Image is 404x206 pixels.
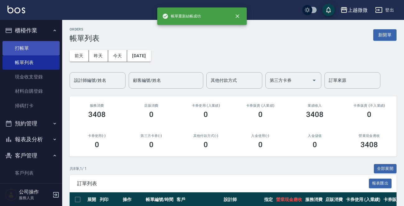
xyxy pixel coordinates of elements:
[77,180,369,187] span: 訂單列表
[70,27,99,31] h2: ORDERS
[322,4,335,16] button: save
[70,50,89,62] button: 前天
[295,134,334,138] h2: 入金儲值
[2,55,60,70] a: 帳單列表
[77,134,117,138] h2: 卡券使用(-)
[70,166,87,171] p: 共 8 筆, 1 / 1
[204,110,208,119] h3: 0
[2,41,60,55] a: 打帳單
[373,32,397,38] a: 新開單
[204,140,208,149] h3: 0
[88,110,106,119] h3: 3408
[2,166,60,180] a: 客戶列表
[2,180,60,195] a: 卡券管理
[369,179,392,188] button: 報表匯出
[367,110,371,119] h3: 0
[241,134,280,138] h2: 入金使用(-)
[19,195,51,201] p: 服務人員
[373,4,397,16] button: 登出
[313,140,317,149] h3: 0
[89,50,108,62] button: 昨天
[306,110,324,119] h3: 3408
[2,115,60,132] button: 預約管理
[2,84,60,98] a: 材料自購登錄
[2,131,60,147] button: 報表及分析
[2,147,60,164] button: 客戶管理
[2,99,60,113] a: 掃碼打卡
[131,104,171,108] h2: 店販消費
[186,134,226,138] h2: 其他付款方式(-)
[162,13,201,19] span: 帳單重新結帳成功
[374,164,397,174] button: 全部展開
[19,189,51,195] h5: 公司操作
[369,180,392,186] a: 報表匯出
[338,4,370,16] button: 上越微微
[350,134,389,138] h2: 營業現金應收
[295,104,334,108] h2: 業績收入
[360,140,378,149] h3: 3408
[231,9,244,23] button: close
[258,110,263,119] h3: 0
[77,104,117,108] h3: 服務消費
[350,104,389,108] h2: 卡券販賣 (不入業績)
[108,50,127,62] button: 今天
[373,29,397,41] button: 新開單
[7,6,25,13] img: Logo
[309,75,319,85] button: Open
[131,134,171,138] h2: 第三方卡券(-)
[127,50,151,62] button: [DATE]
[2,70,60,84] a: 現金收支登錄
[149,140,154,149] h3: 0
[95,140,99,149] h3: 0
[348,6,368,14] div: 上越微微
[149,110,154,119] h3: 0
[258,140,263,149] h3: 0
[70,34,99,43] h3: 帳單列表
[2,22,60,39] button: 櫃檯作業
[186,104,226,108] h2: 卡券使用 (入業績)
[5,189,17,201] img: Person
[241,104,280,108] h2: 卡券販賣 (入業績)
